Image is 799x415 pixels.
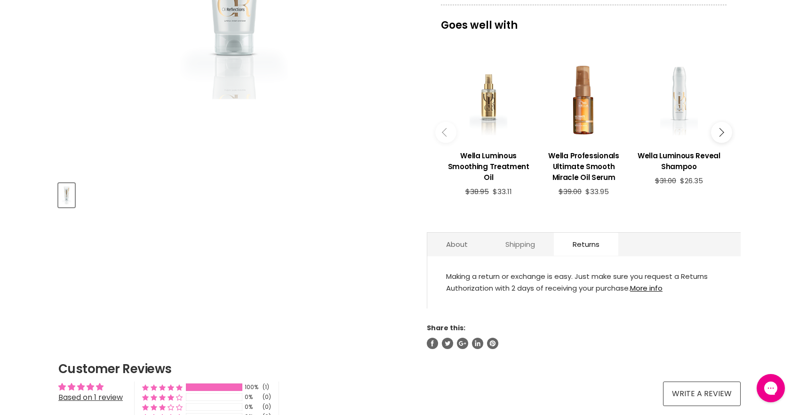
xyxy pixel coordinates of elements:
[57,180,411,207] div: Product thumbnails
[630,283,663,293] a: More info
[559,187,582,196] span: $39.00
[58,360,741,377] h2: Customer Reviews
[541,143,626,187] a: View product:Wella Professionals Ultimate Smooth Miracle Oil Serum
[142,383,183,391] div: 100% (1) reviews with 5 star rating
[636,143,722,177] a: View product:Wella Luminous Reveal Shampoo
[752,371,790,406] iframe: Gorgias live chat messenger
[663,382,741,406] a: Write a review
[493,187,512,196] span: $33.11
[427,323,465,333] span: Share this:
[585,187,609,196] span: $33.95
[58,382,123,392] div: Average rating is 5.00 stars
[636,150,722,172] h3: Wella Luminous Reveal Shampoo
[680,176,703,186] span: $26.35
[427,233,487,256] a: About
[446,270,722,294] div: Making a return or exchange is easy. Just make sure you request a Returns Authorization with 2 da...
[541,150,626,183] h3: Wella Professionals Ultimate Smooth Miracle Oil Serum
[58,392,123,403] a: Based on 1 review
[465,187,489,196] span: $38.95
[245,383,260,391] div: 100%
[59,184,74,206] img: Wella Luminous Instant Conditioner
[263,383,269,391] div: (1)
[487,233,554,256] a: Shipping
[554,233,618,256] a: Returns
[655,176,676,186] span: $31.00
[446,143,531,187] a: View product:Wella Luminous Smoothing Treatment Oil
[441,5,727,36] p: Goes well with
[427,324,741,349] aside: Share this:
[58,183,75,207] button: Wella Luminous Instant Conditioner
[446,150,531,183] h3: Wella Luminous Smoothing Treatment Oil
